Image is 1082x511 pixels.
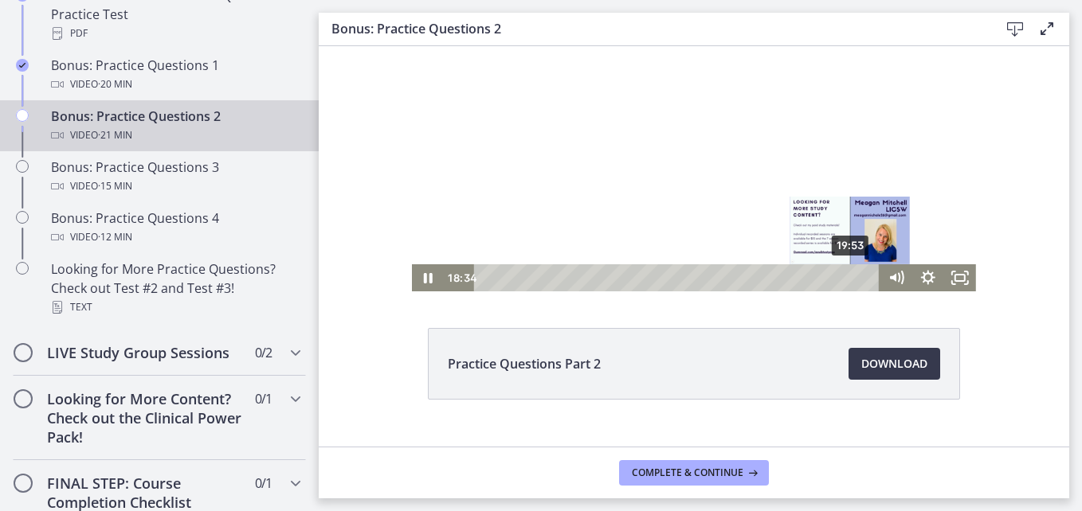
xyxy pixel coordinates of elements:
[16,59,29,72] i: Completed
[448,354,601,373] span: Practice Questions Part 2
[331,19,974,38] h3: Bonus: Practice Questions 2
[255,474,272,493] span: 0 / 1
[47,343,241,362] h2: LIVE Study Group Sessions
[98,75,132,94] span: · 20 min
[51,56,300,94] div: Bonus: Practice Questions 1
[849,348,940,380] a: Download
[51,228,300,247] div: Video
[51,126,300,145] div: Video
[98,126,132,145] span: · 21 min
[51,259,300,317] div: Looking for More Practice Questions? Check out Test #2 and Test #3!
[51,177,300,196] div: Video
[861,354,927,373] span: Download
[51,75,300,94] div: Video
[98,177,132,196] span: · 15 min
[51,298,300,317] div: Text
[255,343,272,362] span: 0 / 2
[619,460,769,486] button: Complete & continue
[51,158,300,196] div: Bonus: Practice Questions 3
[255,389,272,408] span: 0 / 1
[51,209,300,247] div: Bonus: Practice Questions 4
[51,107,300,145] div: Bonus: Practice Questions 2
[47,389,241,447] h2: Looking for More Content? Check out the Clinical Power Pack!
[98,228,132,247] span: · 12 min
[632,466,743,479] span: Complete & continue
[51,24,300,43] div: PDF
